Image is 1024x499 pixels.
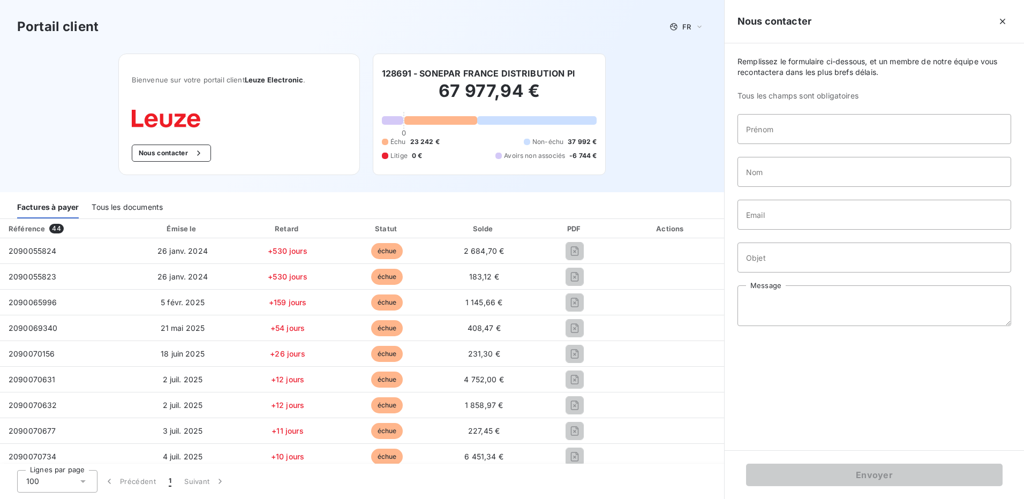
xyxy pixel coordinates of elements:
div: PDF [534,223,616,234]
span: -6 744 € [569,151,597,161]
span: +159 jours [269,298,307,307]
div: Référence [9,224,45,233]
button: Envoyer [746,464,1003,486]
span: 1 858,97 € [465,400,503,410]
span: +530 jours [268,246,307,255]
span: 227,45 € [468,426,500,435]
span: 4 752,00 € [464,375,504,384]
span: Échu [390,137,406,147]
span: 1 [169,476,171,487]
div: Tous les documents [92,196,163,218]
span: 183,12 € [469,272,499,281]
span: 2090070156 [9,349,55,358]
h6: 128691 - SONEPAR FRANCE DISTRIBUTION Pl [382,67,575,80]
span: 21 mai 2025 [161,323,205,332]
span: 231,30 € [468,349,500,358]
span: 44 [49,224,63,233]
span: +54 jours [270,323,305,332]
h2: 67 977,94 € [382,80,597,112]
span: échue [371,269,403,285]
span: +12 jours [271,375,304,384]
button: Nous contacter [132,145,211,162]
span: 23 242 € [410,137,440,147]
span: 2090065996 [9,298,57,307]
span: 26 janv. 2024 [157,272,208,281]
span: 3 juil. 2025 [163,426,203,435]
span: 2090070734 [9,452,57,461]
span: 2090055824 [9,246,57,255]
span: +11 jours [272,426,303,435]
input: placeholder [737,200,1011,230]
span: 4 juil. 2025 [163,452,203,461]
span: échue [371,346,403,362]
h3: Portail client [17,17,99,36]
span: +530 jours [268,272,307,281]
span: 18 juin 2025 [161,349,205,358]
span: FR [682,22,691,31]
span: 2 juil. 2025 [163,400,203,410]
span: Bienvenue sur votre portail client . [132,75,347,84]
span: 0 € [412,151,422,161]
div: Émise le [130,223,235,234]
span: échue [371,397,403,413]
img: Company logo [132,110,200,127]
div: Solde [438,223,530,234]
div: Actions [620,223,722,234]
button: Suivant [178,470,232,493]
span: 2 684,70 € [464,246,505,255]
span: 100 [26,476,39,487]
span: échue [371,372,403,388]
span: Leuze Electronic [245,75,303,84]
span: 26 janv. 2024 [157,246,208,255]
span: +26 jours [270,349,305,358]
span: 2090070677 [9,426,56,435]
span: 1 145,66 € [465,298,503,307]
input: placeholder [737,157,1011,187]
button: Précédent [97,470,162,493]
span: 0 [402,128,406,137]
h5: Nous contacter [737,14,811,29]
span: échue [371,243,403,259]
span: Non-échu [532,137,563,147]
div: Factures à payer [17,196,79,218]
span: Litige [390,151,408,161]
span: échue [371,449,403,465]
div: Statut [340,223,434,234]
button: 1 [162,470,178,493]
input: placeholder [737,243,1011,273]
span: 2090070631 [9,375,56,384]
span: 2090055823 [9,272,57,281]
span: 2090070632 [9,400,57,410]
span: +12 jours [271,400,304,410]
input: placeholder [737,114,1011,144]
span: 6 451,34 € [464,452,503,461]
span: 2090069340 [9,323,58,332]
span: échue [371,294,403,311]
span: échue [371,423,403,439]
span: 408,47 € [468,323,501,332]
span: Avoirs non associés [504,151,565,161]
span: Remplissez le formulaire ci-dessous, et un membre de notre équipe vous recontactera dans les plus... [737,56,1011,78]
span: 2 juil. 2025 [163,375,203,384]
span: +10 jours [271,452,304,461]
span: 5 févr. 2025 [161,298,205,307]
span: échue [371,320,403,336]
div: Retard [239,223,336,234]
span: Tous les champs sont obligatoires [737,90,1011,101]
span: 37 992 € [568,137,597,147]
